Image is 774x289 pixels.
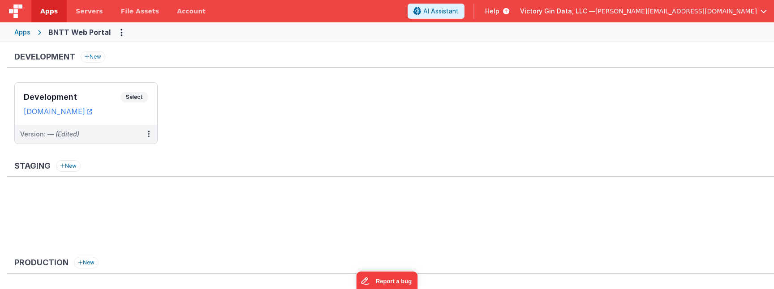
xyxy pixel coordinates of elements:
span: File Assets [121,7,159,16]
button: Victory Gin Data, LLC — [PERSON_NAME][EMAIL_ADDRESS][DOMAIN_NAME] [520,7,767,16]
span: (Edited) [56,130,79,138]
h3: Development [14,52,75,61]
div: BNTT Web Portal [48,27,111,38]
button: New [81,51,105,63]
span: Apps [40,7,58,16]
div: Apps [14,28,30,37]
span: Victory Gin Data, LLC — [520,7,595,16]
span: [PERSON_NAME][EMAIL_ADDRESS][DOMAIN_NAME] [595,7,757,16]
span: Servers [76,7,103,16]
a: [DOMAIN_NAME] [24,107,92,116]
div: Version: — [20,130,79,139]
h3: Development [24,93,120,102]
span: Select [120,92,148,102]
h3: Staging [14,161,51,170]
button: Options [114,25,129,39]
button: AI Assistant [408,4,464,19]
span: AI Assistant [423,7,459,16]
span: Help [485,7,499,16]
button: New [74,257,99,268]
h3: Production [14,258,69,267]
button: New [56,160,81,172]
